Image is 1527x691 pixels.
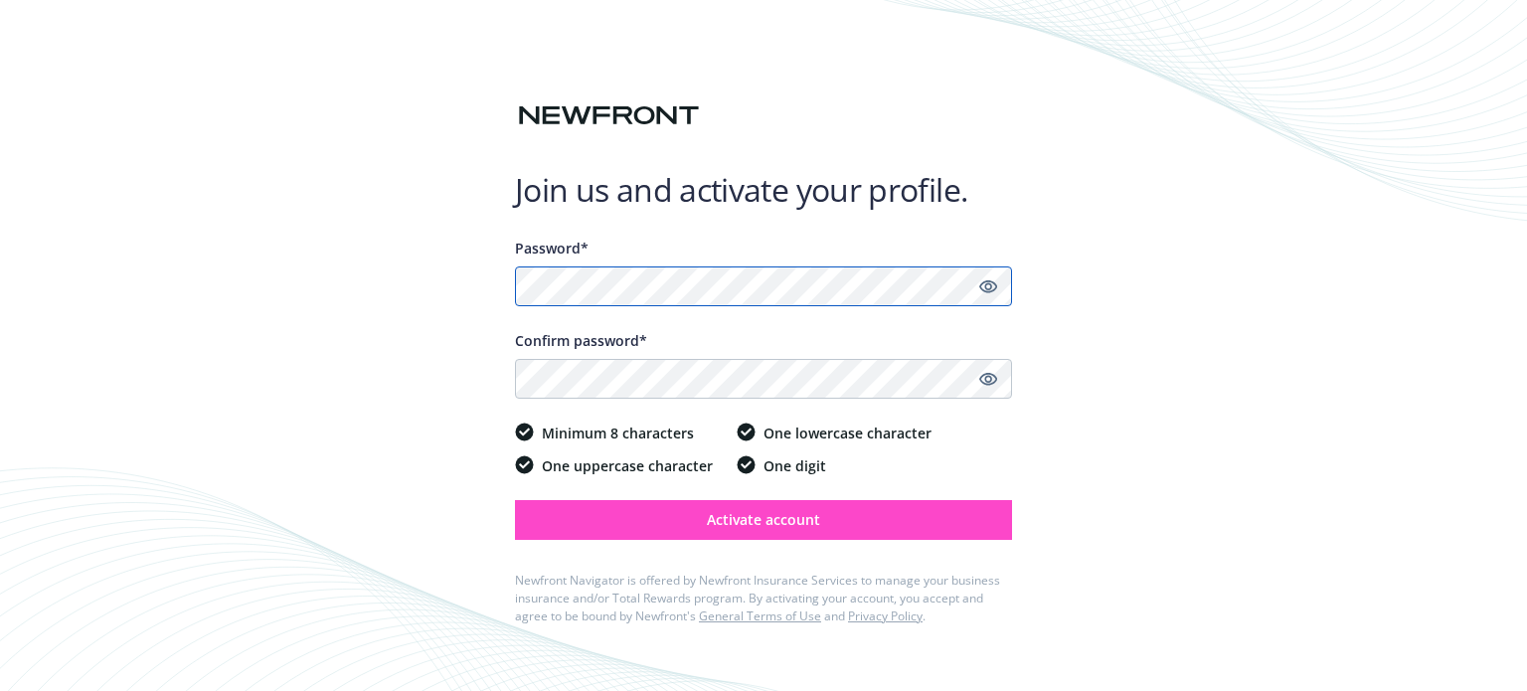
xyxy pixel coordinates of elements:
[763,455,826,476] span: One digit
[763,423,932,443] span: One lowercase character
[515,239,589,258] span: Password*
[515,500,1012,540] button: Activate account
[976,367,1000,391] a: Show password
[515,572,1012,625] div: Newfront Navigator is offered by Newfront Insurance Services to manage your business insurance an...
[515,170,1012,210] h1: Join us and activate your profile.
[515,331,647,350] span: Confirm password*
[707,510,820,529] span: Activate account
[542,423,694,443] span: Minimum 8 characters
[699,607,821,624] a: General Terms of Use
[515,98,703,133] img: Newfront logo
[848,607,923,624] a: Privacy Policy
[515,266,1012,306] input: Enter a unique password...
[976,274,1000,298] a: Show password
[515,359,1012,399] input: Confirm your unique password...
[542,455,713,476] span: One uppercase character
